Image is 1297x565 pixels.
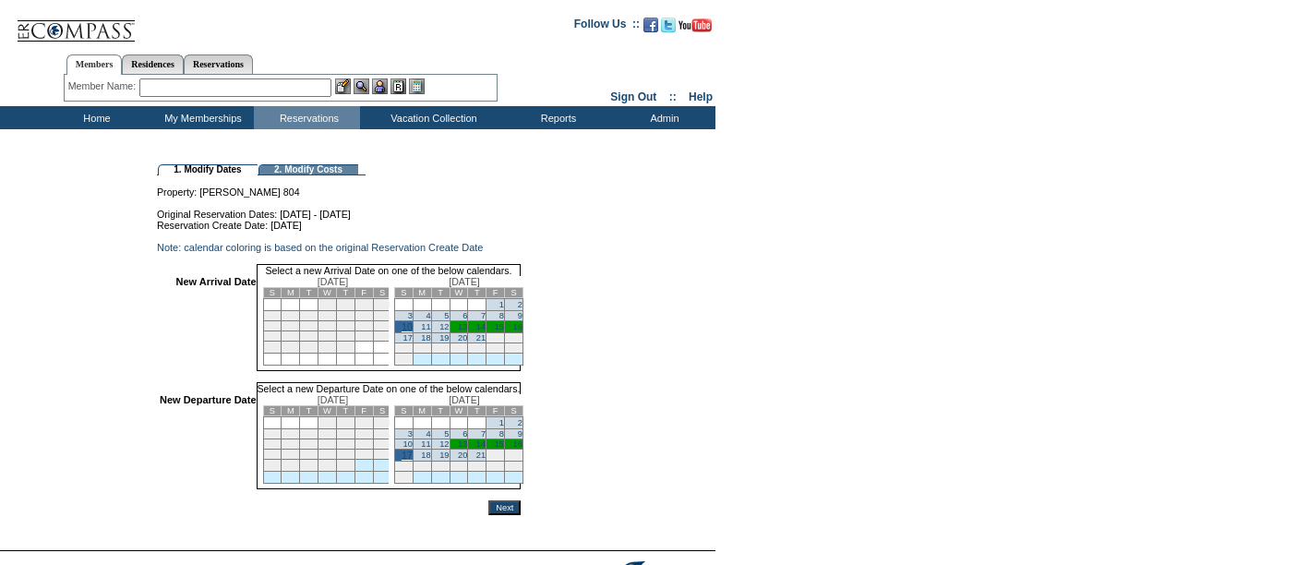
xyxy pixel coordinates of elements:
[444,311,449,320] a: 5
[300,460,318,472] td: 28
[518,300,522,309] a: 2
[300,321,318,331] td: 14
[505,288,523,298] td: S
[336,417,354,429] td: 2
[336,429,354,439] td: 9
[318,321,337,331] td: 15
[68,78,139,94] div: Member Name:
[373,321,391,331] td: 18
[336,406,354,416] td: T
[402,439,412,449] a: 10
[669,90,677,103] span: ::
[499,418,504,427] a: 1
[486,333,505,343] td: 22
[318,331,337,342] td: 22
[354,450,373,460] td: 24
[282,429,300,439] td: 6
[450,343,468,354] td: 27
[318,342,337,354] td: 29
[486,406,505,416] td: F
[263,331,282,342] td: 19
[282,406,300,416] td: M
[354,331,373,342] td: 24
[300,288,318,298] td: T
[431,288,450,298] td: T
[373,406,391,416] td: S
[263,288,282,298] td: S
[462,429,467,439] a: 6
[413,406,431,416] td: M
[495,322,504,331] a: 15
[505,462,523,472] td: 30
[495,439,504,449] a: 15
[468,406,486,416] td: T
[300,450,318,460] td: 21
[610,90,656,103] a: Sign Out
[184,54,253,74] a: Reservations
[373,299,391,311] td: 4
[263,439,282,450] td: 12
[282,460,300,472] td: 27
[354,417,373,429] td: 3
[263,460,282,472] td: 26
[513,439,522,449] a: 16
[263,429,282,439] td: 5
[402,321,413,332] a: 10
[574,16,640,38] td: Follow Us ::
[426,429,430,439] a: 4
[476,333,486,343] a: 21
[373,311,391,321] td: 11
[499,429,504,439] a: 8
[354,439,373,450] td: 17
[354,311,373,321] td: 10
[373,439,391,450] td: 18
[458,333,467,343] a: 20
[431,343,450,354] td: 26
[458,451,467,460] a: 20
[444,429,449,439] a: 5
[643,23,658,34] a: Become our fan on Facebook
[318,299,337,311] td: 1
[300,342,318,354] td: 28
[421,439,430,449] a: 11
[157,198,521,220] td: Original Reservation Dates: [DATE] - [DATE]
[394,406,413,416] td: S
[450,406,468,416] td: W
[360,106,503,129] td: Vacation Collection
[486,343,505,354] td: 29
[336,460,354,472] td: 30
[263,321,282,331] td: 12
[449,394,480,405] span: [DATE]
[505,450,523,462] td: 23
[318,406,337,416] td: W
[354,78,369,94] img: View
[476,322,486,331] a: 14
[499,311,504,320] a: 8
[318,417,337,429] td: 1
[66,54,123,75] a: Members
[354,406,373,416] td: F
[42,106,148,129] td: Home
[158,164,258,175] td: 1. Modify Dates
[300,331,318,342] td: 21
[318,394,349,405] span: [DATE]
[157,220,521,231] td: Reservation Create Date: [DATE]
[513,322,522,331] a: 16
[300,311,318,321] td: 7
[373,288,391,298] td: S
[402,450,413,461] a: 17
[609,106,715,129] td: Admin
[300,406,318,416] td: T
[421,333,430,343] a: 18
[390,78,406,94] img: Reservations
[643,18,658,32] img: Become our fan on Facebook
[468,343,486,354] td: 28
[282,321,300,331] td: 13
[157,175,521,198] td: Property: [PERSON_NAME] 804
[354,321,373,331] td: 17
[373,450,391,460] td: 25
[481,429,486,439] a: 7
[499,300,504,309] a: 1
[300,429,318,439] td: 7
[439,322,449,331] a: 12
